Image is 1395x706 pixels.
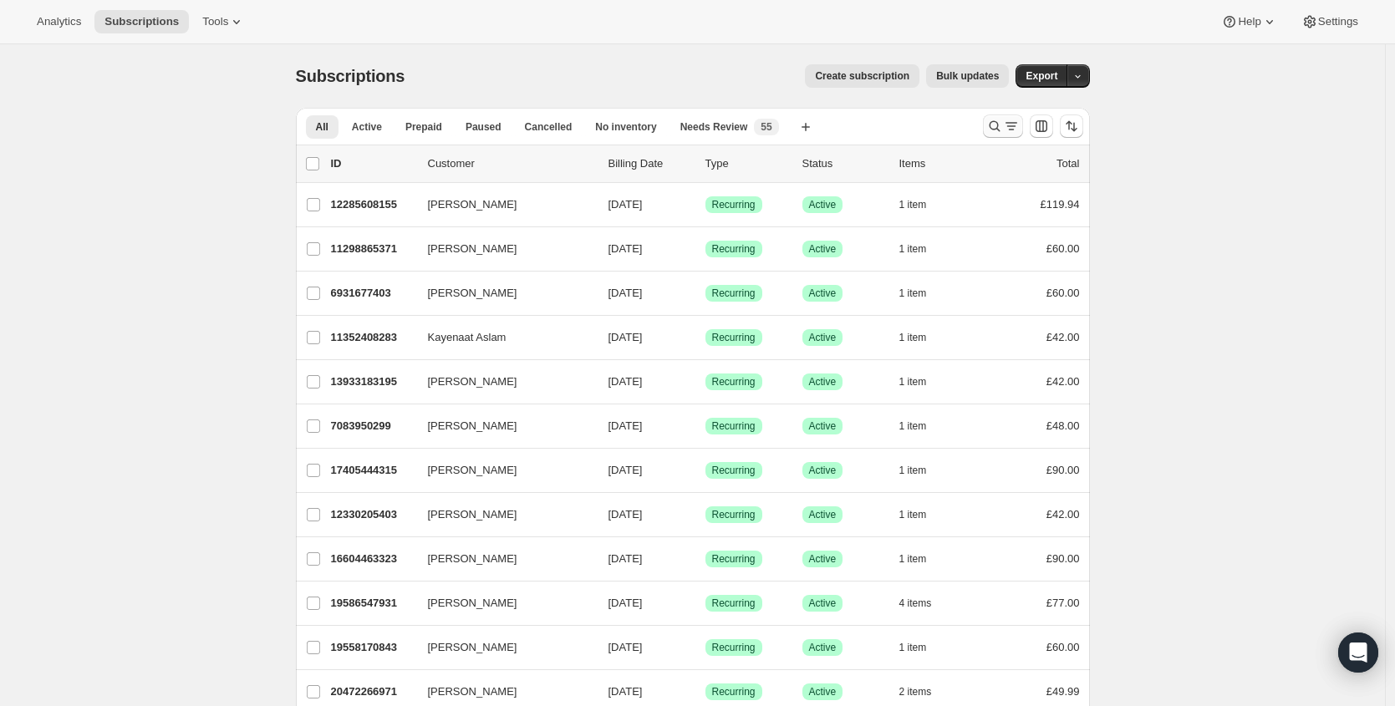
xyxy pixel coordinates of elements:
[680,120,748,134] span: Needs Review
[899,419,927,433] span: 1 item
[418,457,585,484] button: [PERSON_NAME]
[1046,375,1080,388] span: £42.00
[809,242,837,256] span: Active
[331,370,1080,394] div: 13933183195[PERSON_NAME][DATE]SuccessRecurringSuccessActive1 item£42.00
[1030,114,1053,138] button: Customize table column order and visibility
[608,508,643,521] span: [DATE]
[608,685,643,698] span: [DATE]
[428,506,517,523] span: [PERSON_NAME]
[608,419,643,432] span: [DATE]
[1211,10,1287,33] button: Help
[899,326,945,349] button: 1 item
[899,193,945,216] button: 1 item
[608,155,692,172] p: Billing Date
[712,641,756,654] span: Recurring
[418,191,585,218] button: [PERSON_NAME]
[331,680,1080,703] div: 20472266971[PERSON_NAME][DATE]SuccessRecurringSuccessActive2 items£49.99
[331,592,1080,615] div: 19586547931[PERSON_NAME][DATE]SuccessRecurringSuccessActive4 items£77.00
[809,331,837,344] span: Active
[712,508,756,521] span: Recurring
[192,10,255,33] button: Tools
[1046,331,1080,343] span: £42.00
[1046,685,1080,698] span: £49.99
[712,597,756,610] span: Recurring
[608,641,643,653] span: [DATE]
[418,280,585,307] button: [PERSON_NAME]
[331,414,1080,438] div: 7083950299[PERSON_NAME][DATE]SuccessRecurringSuccessActive1 item£48.00
[899,155,983,172] div: Items
[809,641,837,654] span: Active
[418,324,585,351] button: Kayenaat Aslam
[608,597,643,609] span: [DATE]
[331,155,415,172] p: ID
[331,418,415,434] p: 7083950299
[331,373,415,390] p: 13933183195
[899,680,950,703] button: 2 items
[899,198,927,211] span: 1 item
[331,683,415,700] p: 20472266971
[899,552,927,566] span: 1 item
[899,636,945,659] button: 1 item
[331,503,1080,526] div: 12330205403[PERSON_NAME][DATE]SuccessRecurringSuccessActive1 item£42.00
[331,462,415,479] p: 17405444315
[1338,632,1378,673] div: Open Intercom Messenger
[331,241,415,257] p: 11298865371
[899,641,927,654] span: 1 item
[899,503,945,526] button: 1 item
[418,590,585,617] button: [PERSON_NAME]
[712,375,756,389] span: Recurring
[608,464,643,476] span: [DATE]
[352,120,382,134] span: Active
[712,198,756,211] span: Recurring
[331,285,415,302] p: 6931677403
[428,639,517,656] span: [PERSON_NAME]
[1046,597,1080,609] span: £77.00
[899,237,945,261] button: 1 item
[27,10,91,33] button: Analytics
[466,120,501,134] span: Paused
[712,464,756,477] span: Recurring
[1046,464,1080,476] span: £90.00
[608,331,643,343] span: [DATE]
[983,114,1023,138] button: Search and filter results
[331,193,1080,216] div: 12285608155[PERSON_NAME][DATE]SuccessRecurringSuccessActive1 item£119.94
[428,418,517,434] span: [PERSON_NAME]
[899,375,927,389] span: 1 item
[428,155,595,172] p: Customer
[899,592,950,615] button: 4 items
[792,115,819,139] button: Create new view
[418,678,585,705] button: [PERSON_NAME]
[899,685,932,698] span: 2 items
[428,683,517,700] span: [PERSON_NAME]
[418,546,585,572] button: [PERSON_NAME]
[712,419,756,433] span: Recurring
[94,10,189,33] button: Subscriptions
[1046,552,1080,565] span: £90.00
[331,551,415,567] p: 16604463323
[1041,198,1080,211] span: £119.94
[1060,114,1083,138] button: Sort the results
[608,198,643,211] span: [DATE]
[608,375,643,388] span: [DATE]
[712,242,756,256] span: Recurring
[428,196,517,213] span: [PERSON_NAME]
[405,120,442,134] span: Prepaid
[815,69,909,83] span: Create subscription
[899,331,927,344] span: 1 item
[331,237,1080,261] div: 11298865371[PERSON_NAME][DATE]SuccessRecurringSuccessActive1 item£60.00
[316,120,328,134] span: All
[1056,155,1079,172] p: Total
[296,67,405,85] span: Subscriptions
[809,464,837,477] span: Active
[104,15,179,28] span: Subscriptions
[1291,10,1368,33] button: Settings
[428,595,517,612] span: [PERSON_NAME]
[712,552,756,566] span: Recurring
[899,370,945,394] button: 1 item
[418,413,585,439] button: [PERSON_NAME]
[809,375,837,389] span: Active
[809,685,837,698] span: Active
[428,551,517,567] span: [PERSON_NAME]
[899,508,927,521] span: 1 item
[608,242,643,255] span: [DATE]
